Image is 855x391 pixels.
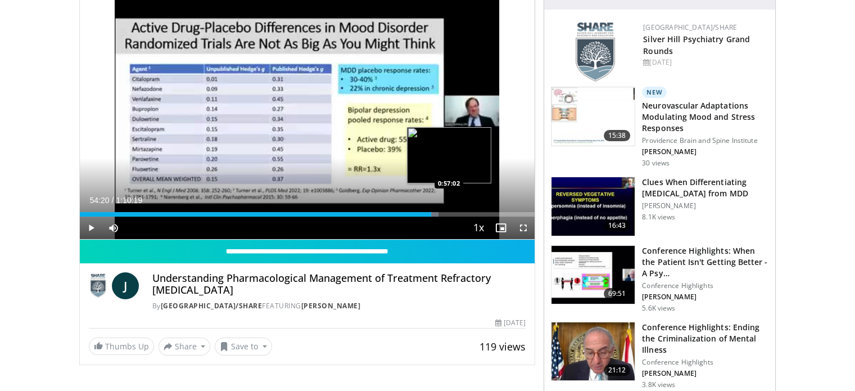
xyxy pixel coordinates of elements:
span: / [112,196,114,205]
button: Play [80,217,102,239]
p: New [642,87,667,98]
p: Conference Highlights [642,281,768,290]
p: 5.6K views [642,304,675,313]
a: J [112,272,139,299]
a: [GEOGRAPHIC_DATA]/SHARE [161,301,263,311]
p: [PERSON_NAME] [642,201,768,210]
img: 1419e6f0-d69a-482b-b3ae-1573189bf46e.150x105_q85_crop-smart_upscale.jpg [551,322,635,381]
div: [DATE] [495,318,526,328]
img: image.jpeg [407,127,491,183]
p: [PERSON_NAME] [642,293,768,302]
p: 30 views [642,159,669,168]
img: 4562edde-ec7e-4758-8328-0659f7ef333d.150x105_q85_crop-smart_upscale.jpg [551,87,635,146]
button: Enable picture-in-picture mode [490,217,512,239]
span: 15:38 [604,130,631,141]
a: 15:38 New Neurovascular Adaptations Modulating Mood and Stress Responses Providence Brain and Spi... [551,87,768,168]
button: Save to [215,338,272,356]
h4: Understanding Pharmacological Management of Treatment Refractory [MEDICAL_DATA] [152,272,526,296]
span: 21:12 [604,365,631,376]
span: 1:10:19 [116,196,142,205]
a: 16:43 Clues When Differentiating [MEDICAL_DATA] from MDD [PERSON_NAME] 8.1K views [551,177,768,236]
a: [GEOGRAPHIC_DATA]/SHARE [643,23,737,32]
span: 16:43 [604,220,631,231]
button: Share [159,338,211,356]
span: 119 views [479,340,526,353]
img: 4362ec9e-0993-4580-bfd4-8e18d57e1d49.150x105_q85_crop-smart_upscale.jpg [551,246,635,304]
p: [PERSON_NAME] [642,369,768,378]
a: 21:12 Conference Highlights: Ending the Criminalization of Mental Illness Conference Highlights [... [551,322,768,389]
span: 54:20 [90,196,110,205]
h3: Conference Highlights: Ending the Criminalization of Mental Illness [642,322,768,356]
a: Silver Hill Psychiatry Grand Rounds [643,34,750,56]
p: 8.1K views [642,213,675,222]
button: Mute [102,217,125,239]
p: Conference Highlights [642,358,768,367]
h3: Clues When Differentiating [MEDICAL_DATA] from MDD [642,177,768,199]
div: By FEATURING [152,301,526,311]
p: [PERSON_NAME] [642,147,768,156]
a: Thumbs Up [89,338,154,355]
h3: Conference Highlights: When the Patient Isn't Getting Better - A Psy… [642,245,768,279]
p: Providence Brain and Spine Institute [642,136,768,145]
div: [DATE] [643,57,766,68]
button: Fullscreen [512,217,535,239]
a: [PERSON_NAME] [301,301,361,311]
h3: Neurovascular Adaptations Modulating Mood and Stress Responses [642,100,768,134]
img: f8aaeb6d-318f-4fcf-bd1d-54ce21f29e87.png.150x105_q85_autocrop_double_scale_upscale_version-0.2.png [576,23,615,82]
p: 3.8K views [642,380,675,389]
button: Playback Rate [467,217,490,239]
div: Progress Bar [80,212,535,217]
span: 69:51 [604,288,631,299]
img: Silver Hill Hospital/SHARE [89,272,107,299]
img: a6520382-d332-4ed3-9891-ee688fa49237.150x105_q85_crop-smart_upscale.jpg [551,177,635,236]
a: 69:51 Conference Highlights: When the Patient Isn't Getting Better - A Psy… Conference Highlights... [551,245,768,313]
